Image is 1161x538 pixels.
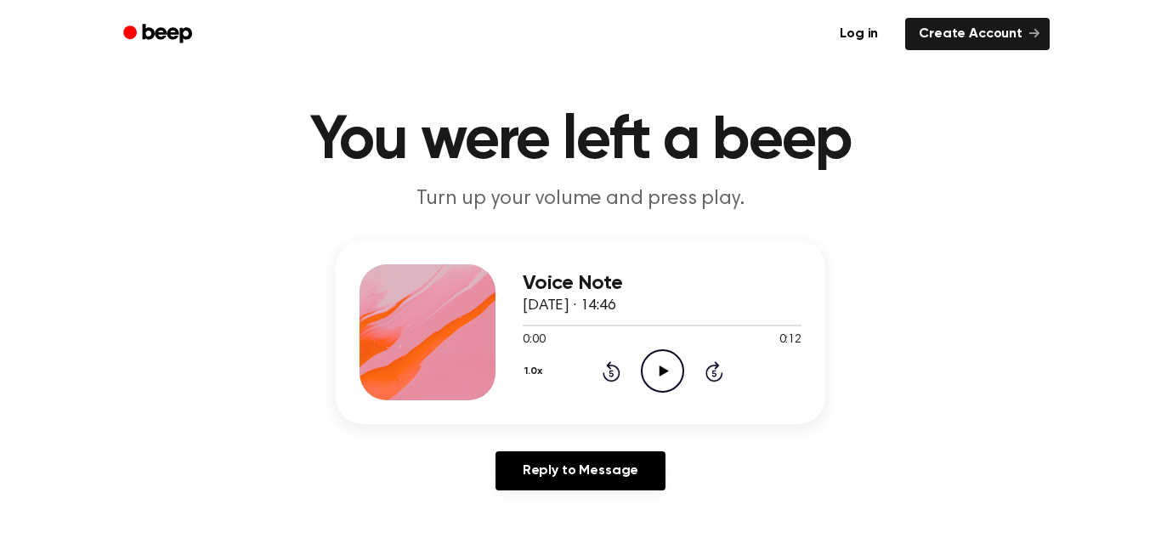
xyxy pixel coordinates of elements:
[523,357,548,386] button: 1.0x
[823,14,895,54] a: Log in
[523,298,616,314] span: [DATE] · 14:46
[111,18,207,51] a: Beep
[145,110,1016,172] h1: You were left a beep
[905,18,1050,50] a: Create Account
[779,331,801,349] span: 0:12
[254,185,907,213] p: Turn up your volume and press play.
[496,451,665,490] a: Reply to Message
[523,272,801,295] h3: Voice Note
[523,331,545,349] span: 0:00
